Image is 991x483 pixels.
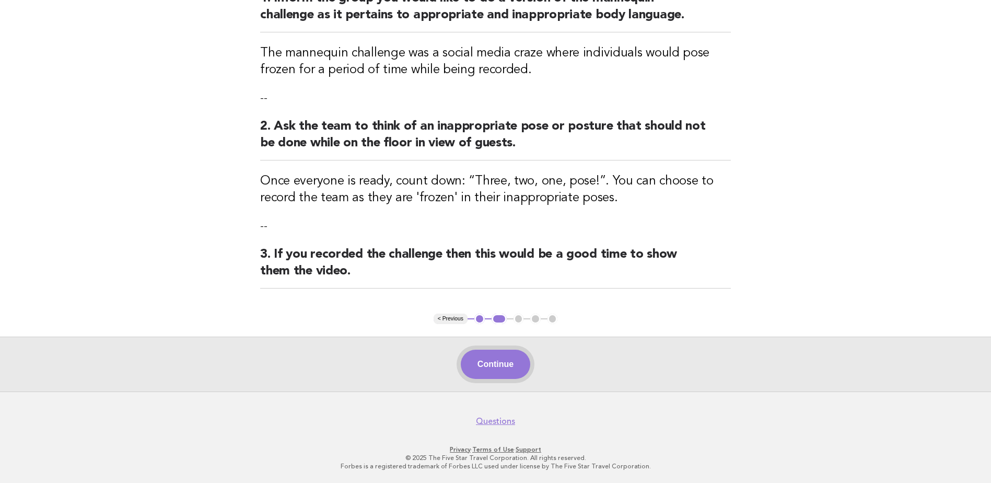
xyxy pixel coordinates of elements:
a: Questions [476,416,515,427]
h2: 2. Ask the team to think of an inappropriate pose or posture that should not be done while on the... [260,118,731,160]
button: < Previous [434,314,468,324]
p: · · [176,445,815,454]
a: Terms of Use [472,446,514,453]
button: 2 [492,314,507,324]
p: © 2025 The Five Star Travel Corporation. All rights reserved. [176,454,815,462]
h3: The mannequin challenge was a social media craze where individuals would pose frozen for a period... [260,45,731,78]
a: Support [516,446,541,453]
p: -- [260,219,731,234]
p: -- [260,91,731,106]
h2: 3. If you recorded the challenge then this would be a good time to show them the video. [260,246,731,289]
button: Continue [461,350,530,379]
a: Privacy [450,446,471,453]
p: Forbes is a registered trademark of Forbes LLC used under license by The Five Star Travel Corpora... [176,462,815,470]
h3: Once everyone is ready, count down: “Three, two, one, pose!”. You can choose to record the team a... [260,173,731,206]
button: 1 [474,314,485,324]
